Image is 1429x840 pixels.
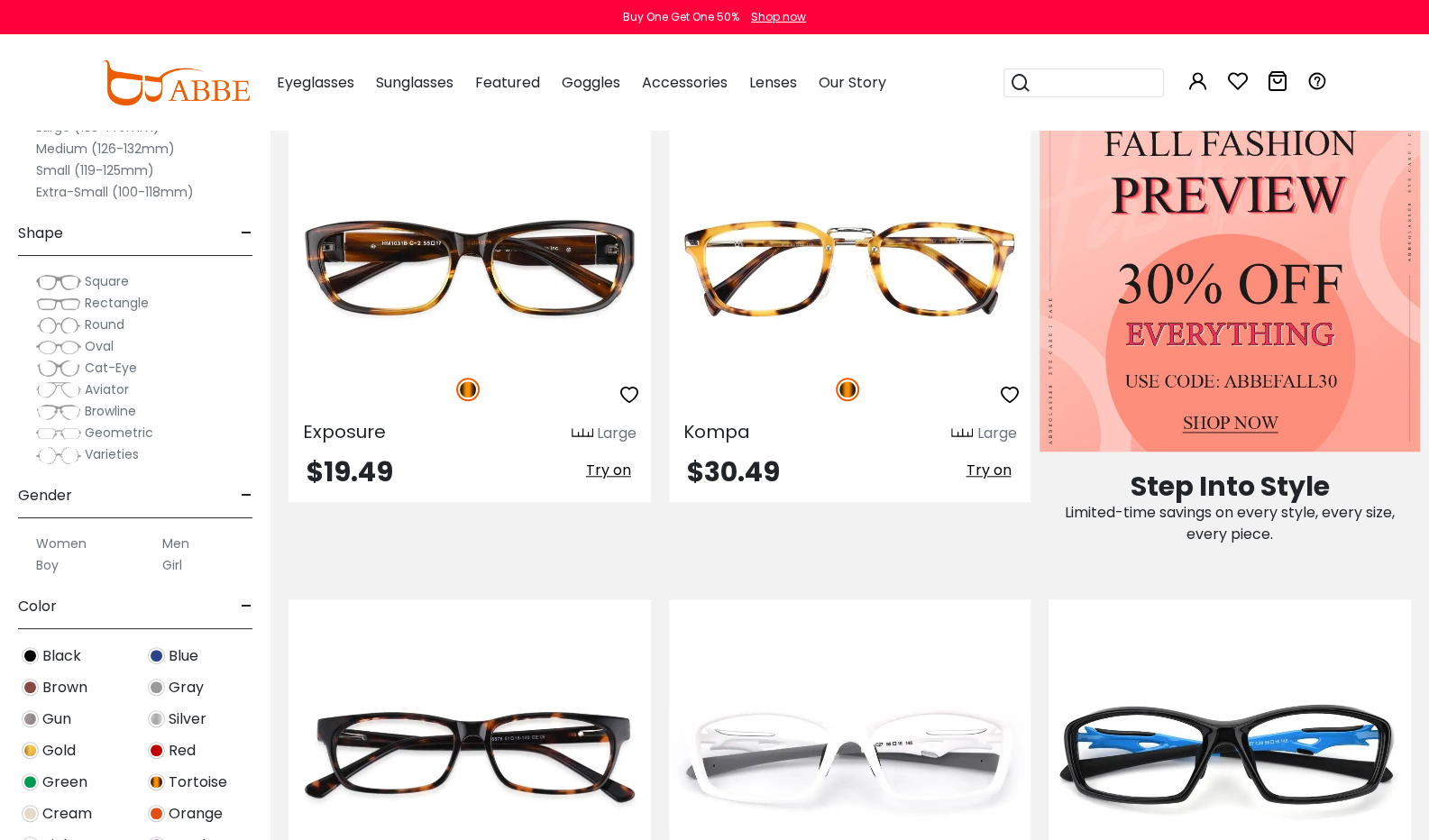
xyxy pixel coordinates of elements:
[85,445,139,463] span: Varieties
[1040,112,1420,452] img: Fall Fashion Sale
[241,585,252,628] span: -
[562,72,620,93] span: Goggles
[22,773,39,790] img: Green
[148,710,165,727] img: Silver
[289,177,651,358] img: Tortoise Exposure - TR ,Universal Bridge Fit
[1065,502,1395,544] span: Limited-time savings on every style, every size, every piece.
[162,554,182,576] label: Girl
[85,272,129,290] span: Square
[36,425,81,443] img: Geometric.png
[36,403,81,421] img: Browline.png
[36,138,175,160] label: Medium (126-132mm)
[85,424,153,442] span: Geometric
[241,474,252,517] span: -
[85,359,137,377] span: Cat-Eye
[623,9,739,25] div: Buy One Get One 50%
[36,381,81,399] img: Aviator.png
[742,9,806,24] a: Shop now
[475,72,540,93] span: Featured
[36,295,81,313] img: Rectangle.png
[42,772,87,793] span: Green
[169,708,206,730] span: Silver
[169,677,204,698] span: Gray
[683,419,750,444] span: Kompa
[751,9,806,25] div: Shop now
[36,160,154,181] label: Small (119-125mm)
[36,360,81,378] img: Cat-Eye.png
[749,72,797,93] span: Lenses
[687,452,780,491] span: $30.49
[642,72,728,93] span: Accessories
[22,710,39,727] img: Gun
[42,677,87,698] span: Brown
[597,423,637,444] div: Large
[22,742,39,759] img: Gold
[303,419,386,444] span: Exposure
[169,772,227,793] span: Tortoise
[586,460,631,480] span: Try on
[162,533,189,554] label: Men
[241,212,252,255] span: -
[42,708,71,730] span: Gun
[85,380,129,398] span: Aviator
[456,378,480,401] img: Tortoise
[18,585,57,628] span: Color
[376,72,453,93] span: Sunglasses
[148,742,165,759] img: Red
[148,679,165,696] img: Gray
[22,679,39,696] img: Brown
[36,338,81,356] img: Oval.png
[22,647,39,664] img: Black
[1131,467,1330,506] span: Step Into Style
[307,452,393,491] span: $19.49
[966,460,1011,480] span: Try on
[85,402,136,420] span: Browline
[36,181,194,203] label: Extra-Small (100-118mm)
[22,805,39,822] img: Cream
[148,773,165,790] img: Tortoise
[951,427,973,441] img: size ruler
[36,533,87,554] label: Women
[169,740,196,762] span: Red
[42,740,76,762] span: Gold
[819,72,886,93] span: Our Story
[148,647,165,664] img: Blue
[148,805,165,822] img: Orange
[42,645,81,667] span: Black
[277,72,354,93] span: Eyeglasses
[36,273,81,291] img: Square.png
[960,459,1016,482] button: Try on
[581,459,637,482] button: Try on
[572,427,593,441] img: size ruler
[85,315,124,333] span: Round
[669,177,1031,358] img: Tortoise Kompa - Acetate ,Adjust Nose Pads
[18,212,63,255] span: Shape
[85,337,114,355] span: Oval
[42,803,92,825] span: Cream
[36,446,81,465] img: Varieties.png
[36,554,59,576] label: Boy
[169,803,223,825] span: Orange
[36,316,81,334] img: Round.png
[836,378,859,401] img: Tortoise
[102,60,250,105] img: abbeglasses.com
[18,474,72,517] span: Gender
[85,294,149,312] span: Rectangle
[976,423,1016,444] div: Large
[169,645,198,667] span: Blue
